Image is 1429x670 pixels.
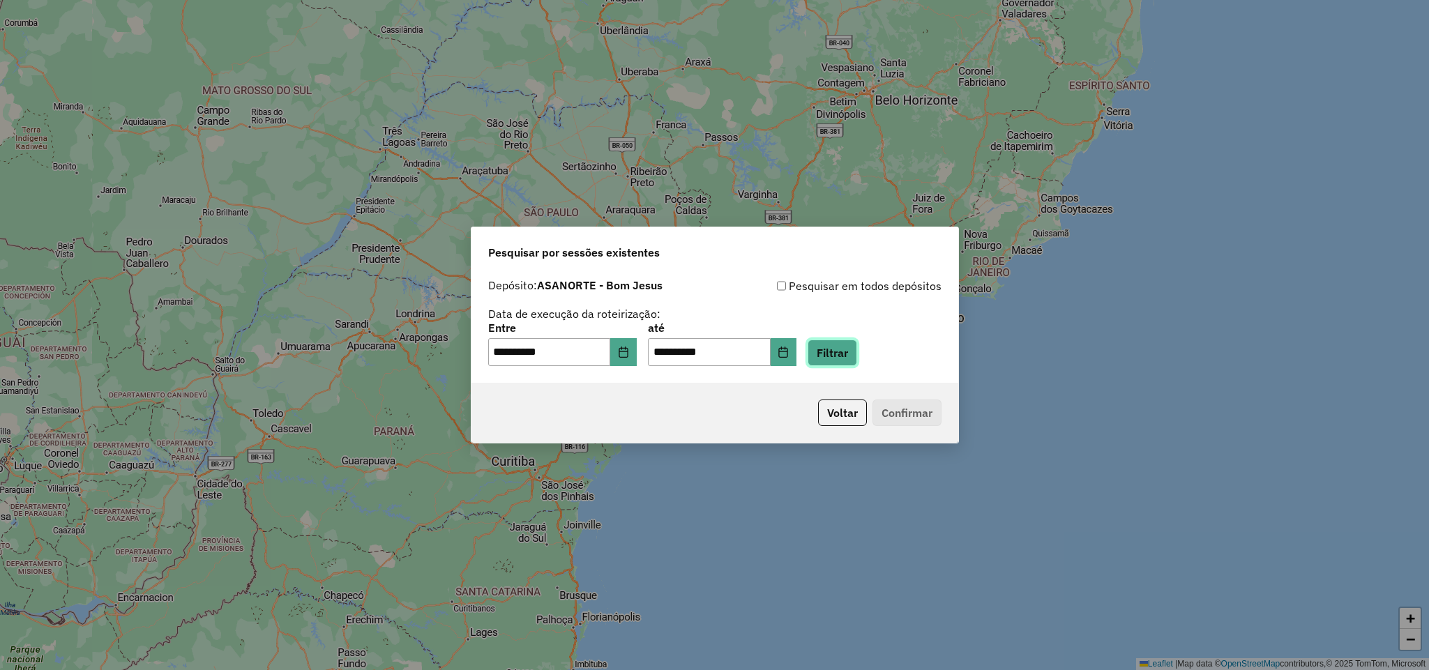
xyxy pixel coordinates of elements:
[488,244,660,261] span: Pesquisar por sessões existentes
[488,305,660,322] label: Data de execução da roteirização:
[808,340,857,366] button: Filtrar
[818,399,867,426] button: Voltar
[715,277,942,294] div: Pesquisar em todos depósitos
[488,319,637,336] label: Entre
[610,338,637,366] button: Choose Date
[488,277,663,294] label: Depósito:
[648,319,796,336] label: até
[537,278,663,292] strong: ASANORTE - Bom Jesus
[771,338,797,366] button: Choose Date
